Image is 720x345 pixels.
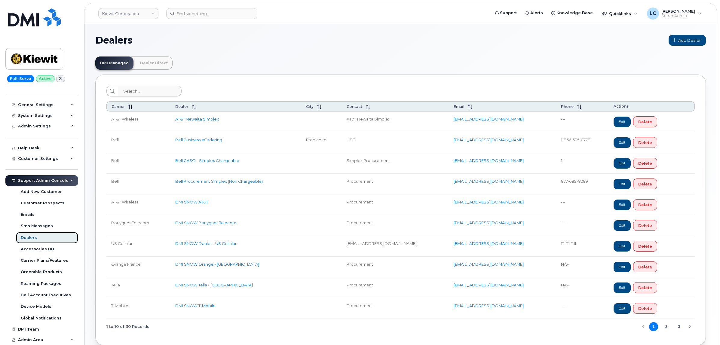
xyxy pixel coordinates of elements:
td: HSC [342,132,449,153]
a: Edit [614,158,631,169]
a: [EMAIL_ADDRESS][DOMAIN_NAME] [454,137,524,142]
td: Simplex Procurement [342,153,449,174]
a: [EMAIL_ADDRESS][DOMAIN_NAME] [454,262,524,267]
span: Delete [638,243,652,249]
td: Procurement [342,257,449,277]
span: Delete [638,181,652,187]
td: Bell [106,132,170,153]
span: Dealers [95,36,133,45]
a: Add Dealer [669,35,706,46]
span: Delete [638,202,652,208]
a: [EMAIL_ADDRESS][DOMAIN_NAME] [454,117,524,121]
button: Delete [633,261,657,272]
td: T-Mobile [106,298,170,319]
a: [EMAIL_ADDRESS][DOMAIN_NAME] [454,179,524,184]
td: US Cellular [106,236,170,257]
td: Telia [106,277,170,298]
span: Delete [638,140,652,145]
a: [EMAIL_ADDRESS][DOMAIN_NAME] [454,220,524,225]
button: Delete [633,116,657,127]
button: Delete [633,220,657,231]
td: Procurement [342,277,449,298]
td: Procurement [342,194,449,215]
button: Page 3 [675,322,684,331]
button: Page 1 [649,322,658,331]
span: - [561,303,565,308]
span: Delete [638,264,652,270]
td: Etobicoke [301,132,342,153]
td: Procurement [342,298,449,319]
td: Bell [106,153,170,174]
a: Edit [614,200,631,210]
a: Edit [614,282,631,293]
span: City [306,104,314,109]
a: Bell Business eOrdering [175,137,222,142]
span: 0778 [579,137,590,142]
span: 866 [562,137,571,142]
a: [EMAIL_ADDRESS][DOMAIN_NAME] [454,241,524,246]
a: Edit [614,241,631,252]
span: 877 [561,179,588,184]
button: Delete [633,137,657,148]
td: Orange France [106,257,170,277]
a: [EMAIL_ADDRESS][DOMAIN_NAME] [454,200,524,204]
button: Delete [633,282,657,293]
span: 1 to 10 of 30 Records [106,322,149,331]
span: 111 [565,241,570,246]
td: Bell [106,174,170,194]
td: Procurement [342,215,449,236]
a: DMI SNOW Telia - [GEOGRAPHIC_DATA] [175,282,253,287]
a: [EMAIL_ADDRESS][DOMAIN_NAME] [454,303,524,308]
span: 8289 [577,179,588,184]
a: DMI Managed [95,56,133,70]
td: AT&T Wireless [106,111,170,132]
a: Bell Procurement Simplex (Non Chargeable) [175,179,263,184]
button: Page 2 [662,322,671,331]
span: - [561,220,565,225]
button: Delete [633,303,657,314]
span: Delete [638,285,652,291]
a: Dealer Direct [135,56,173,70]
a: DMI SNOW Bouygues Telecom [175,220,236,225]
span: Phone [561,104,574,109]
td: [EMAIL_ADDRESS][DOMAIN_NAME] [342,236,449,257]
span: - [561,117,565,121]
span: 535 [571,137,579,142]
button: Next Page [685,322,694,331]
td: AT&T Wireless [106,194,170,215]
span: 1111 [570,241,576,246]
iframe: Messenger Launcher [694,319,715,340]
a: Edit [614,117,631,127]
a: DMI SNOW AT&T [175,200,208,204]
td: Procurement [342,174,449,194]
span: 689 [568,179,577,184]
span: Contact [347,104,362,109]
button: Delete [633,179,657,189]
button: Delete [633,199,657,210]
a: DMI SNOW T-Mobile [175,303,216,308]
span: 111 [561,241,576,246]
span: Delete [638,306,652,311]
span: NA [561,282,570,287]
span: Actions [614,104,629,108]
span: - [561,200,565,204]
a: Edit [614,137,631,148]
a: Edit [614,262,631,272]
a: DMI SNOW Orange - [GEOGRAPHIC_DATA] [175,262,259,267]
a: [EMAIL_ADDRESS][DOMAIN_NAME] [454,158,524,163]
a: [EMAIL_ADDRESS][DOMAIN_NAME] [454,282,524,287]
span: 1 [561,158,565,163]
button: Delete [633,158,657,169]
span: Dealer [175,104,188,109]
a: Edit [614,220,631,231]
span: Delete [638,119,652,125]
a: AT&T Newalta Simplex [175,117,219,121]
button: Delete [633,241,657,252]
span: Email [454,104,464,109]
span: Carrier [112,104,125,109]
span: Delete [638,223,652,228]
a: DMI SNOW Dealer - US Cellular [175,241,237,246]
a: Bell CASO - Simplex Chargeable [175,158,239,163]
span: NA [561,262,570,267]
span: Delete [638,160,652,166]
